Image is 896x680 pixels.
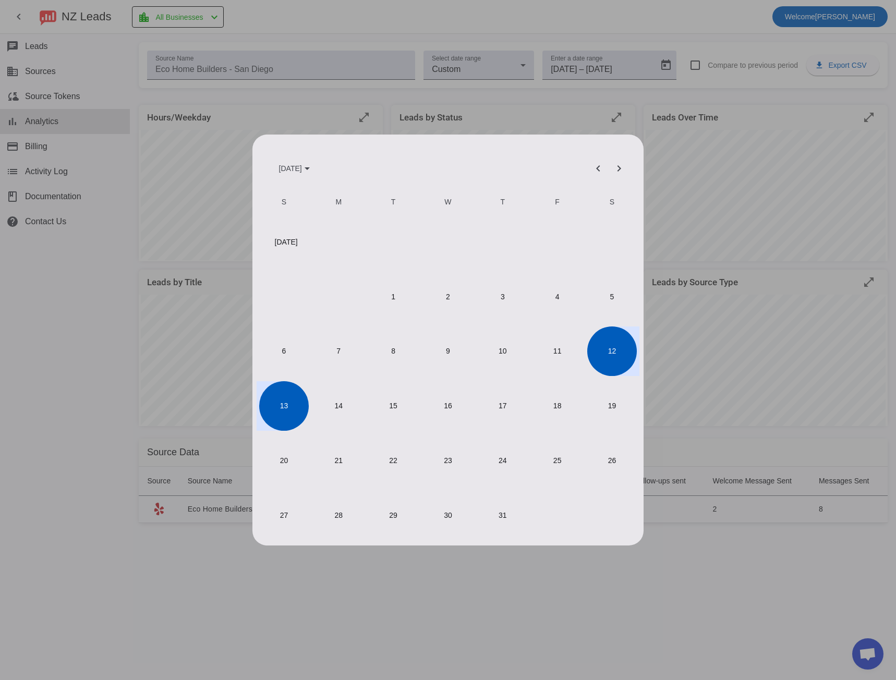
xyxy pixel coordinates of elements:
[311,379,366,433] button: July 14, 2025
[423,436,473,485] span: 23
[555,198,560,206] span: F
[366,324,421,379] button: July 8, 2025
[532,272,582,321] span: 4
[366,269,421,324] button: July 1, 2025
[475,433,530,488] button: July 24, 2025
[369,436,418,485] span: 22
[475,488,530,543] button: July 31, 2025
[311,488,366,543] button: July 28, 2025
[259,326,308,375] span: 6
[311,433,366,488] button: July 21, 2025
[478,491,527,540] span: 31
[478,381,527,430] span: 17
[587,326,636,375] span: 12
[366,433,421,488] button: July 22, 2025
[478,272,527,321] span: 3
[421,433,476,488] button: July 23, 2025
[587,272,636,321] span: 5
[257,214,639,269] td: [DATE]
[391,198,396,206] span: T
[423,381,473,430] span: 16
[335,198,342,206] span: M
[369,326,418,375] span: 8
[366,379,421,433] button: July 15, 2025
[259,491,308,540] span: 27
[532,326,582,375] span: 11
[279,164,302,173] span: [DATE]
[532,381,582,430] span: 18
[475,379,530,433] button: July 17, 2025
[475,269,530,324] button: July 3, 2025
[501,198,505,206] span: T
[257,488,311,543] button: July 27, 2025
[314,326,363,375] span: 7
[587,436,636,485] span: 26
[314,491,363,540] span: 28
[369,491,418,540] span: 29
[530,433,585,488] button: July 25, 2025
[282,198,286,206] span: S
[259,436,308,485] span: 20
[530,379,585,433] button: July 18, 2025
[369,272,418,321] span: 1
[423,326,473,375] span: 9
[257,433,311,488] button: July 20, 2025
[423,272,473,321] span: 2
[257,379,311,433] button: July 13, 2025
[314,381,363,430] span: 14
[259,381,308,430] span: 13
[444,198,451,206] span: W
[421,379,476,433] button: July 16, 2025
[609,158,629,179] button: Next month
[366,488,421,543] button: July 29, 2025
[421,269,476,324] button: July 2, 2025
[421,488,476,543] button: July 30, 2025
[585,379,639,433] button: July 19, 2025
[257,324,311,379] button: July 6, 2025
[311,324,366,379] button: July 7, 2025
[530,269,585,324] button: July 4, 2025
[478,436,527,485] span: 24
[588,158,609,179] button: Previous month
[271,159,318,178] button: Choose month and year
[478,326,527,375] span: 10
[585,324,639,379] button: July 12, 2025
[423,491,473,540] span: 30
[530,324,585,379] button: July 11, 2025
[532,436,582,485] span: 25
[585,269,639,324] button: July 5, 2025
[585,433,639,488] button: July 26, 2025
[610,198,614,206] span: S
[421,324,476,379] button: July 9, 2025
[475,324,530,379] button: July 10, 2025
[369,381,418,430] span: 15
[587,381,636,430] span: 19
[314,436,363,485] span: 21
